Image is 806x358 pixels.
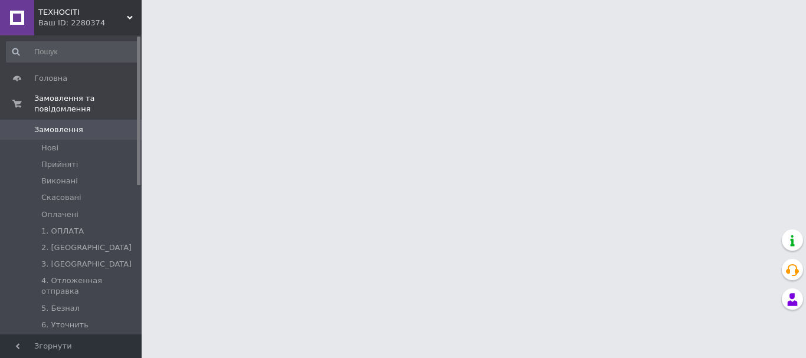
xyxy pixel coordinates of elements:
[41,242,132,253] span: 2. [GEOGRAPHIC_DATA]
[41,192,81,203] span: Скасовані
[38,7,127,18] span: ТЕХНОСІТІ
[34,93,142,114] span: Замовлення та повідомлення
[34,73,67,84] span: Головна
[38,18,142,28] div: Ваш ID: 2280374
[41,303,80,314] span: 5. Безнал
[41,226,84,237] span: 1. ОПЛАТА
[41,209,78,220] span: Оплачені
[41,275,138,297] span: 4. Отложенная отправка
[34,124,83,135] span: Замовлення
[41,320,89,330] span: 6. Уточнить
[41,259,132,270] span: 3. [GEOGRAPHIC_DATA]
[41,143,58,153] span: Нові
[6,41,139,63] input: Пошук
[41,176,78,186] span: Виконані
[41,159,78,170] span: Прийняті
